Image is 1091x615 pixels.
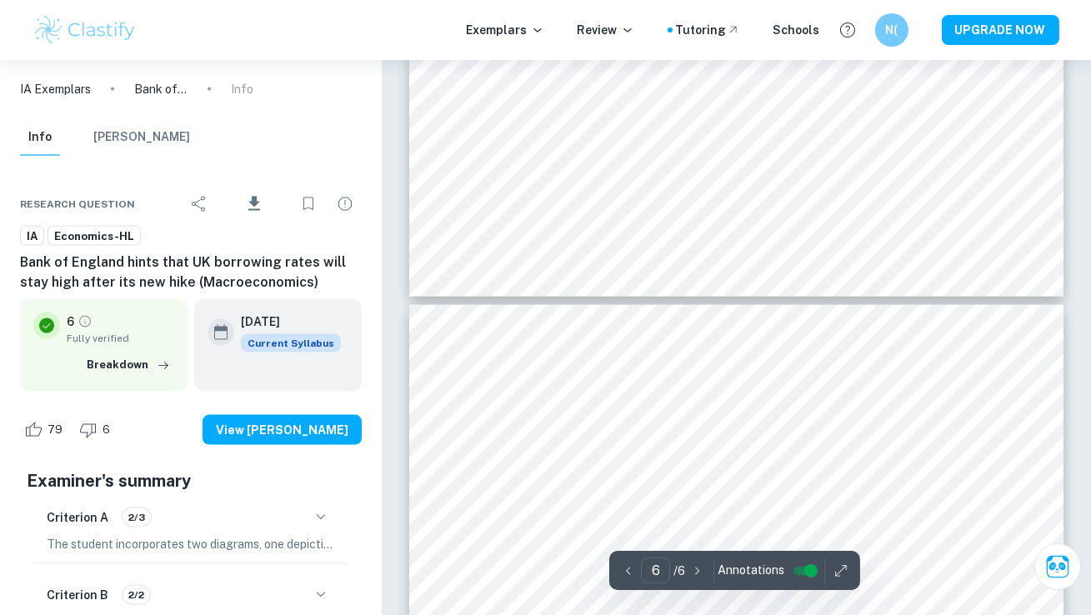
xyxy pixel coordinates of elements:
button: Info [20,119,60,156]
span: IA [21,228,43,245]
button: N( [875,13,908,47]
div: Like [20,417,72,443]
h6: N( [882,21,901,39]
span: Annotations [718,562,784,579]
h6: [DATE] [241,312,328,331]
a: Schools [773,21,820,39]
button: Help and Feedback [833,16,862,44]
a: IA Exemplars [20,80,91,98]
p: / 6 [673,562,685,580]
span: 6 [93,422,119,438]
button: [PERSON_NAME] [93,119,190,156]
div: Bookmark [292,187,325,221]
p: Info [231,80,253,98]
h5: Examiner's summary [27,468,355,493]
button: Breakdown [83,352,174,377]
a: Grade fully verified [78,314,93,329]
span: Research question [20,197,135,212]
h6: Bank of England hints that UK borrowing rates will stay high after its new hike (Macroeconomics) [20,252,362,292]
button: UPGRADE NOW [942,15,1059,45]
div: Dislike [75,417,119,443]
p: Review [578,21,634,39]
div: This exemplar is based on the current syllabus. Feel free to refer to it for inspiration/ideas wh... [241,334,341,352]
button: View [PERSON_NAME] [203,415,362,445]
div: Report issue [328,187,362,221]
button: Ask Clai [1034,543,1081,590]
span: 2/3 [123,510,151,525]
p: Exemplars [467,21,544,39]
span: Current Syllabus [241,334,341,352]
span: 2/2 [123,587,150,602]
a: Tutoring [676,21,740,39]
h6: Criterion B [47,586,108,604]
p: 6 [67,312,74,331]
a: IA [20,226,44,247]
a: Economics-HL [48,226,141,247]
span: 79 [38,422,72,438]
span: Economics-HL [48,228,140,245]
div: Download [219,182,288,226]
h6: Criterion A [47,508,108,527]
div: Share [183,187,216,221]
span: Fully verified [67,331,174,346]
p: The student incorporates two diagrams, one depicting cost-push and demand-pull inflation, and the... [47,535,335,553]
img: Clastify logo [33,13,138,47]
p: Bank of England hints that UK borrowing rates will stay high after its new hike (Macroeconomics) [134,80,188,98]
